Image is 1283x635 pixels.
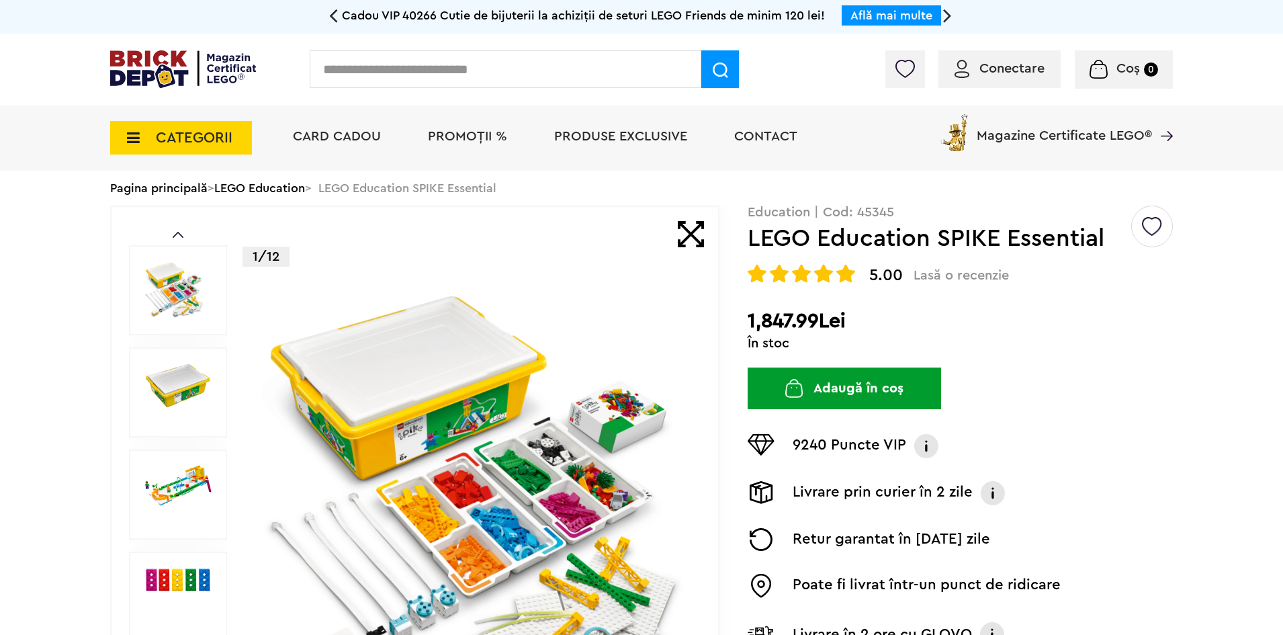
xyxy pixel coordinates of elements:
p: Livrare prin curier în 2 zile [793,481,973,505]
span: Coș [1116,62,1140,75]
a: Produse exclusive [554,130,687,143]
a: PROMOȚII % [428,130,507,143]
img: LEGO Education SPIKE Essential [144,260,204,321]
a: Află mai multe [850,9,932,22]
img: Evaluare cu stele [770,264,789,283]
img: Evaluare cu stele [748,264,766,283]
a: Conectare [955,62,1045,75]
span: 5.00 [869,267,903,284]
img: Livrare [748,481,775,504]
span: CATEGORII [156,130,232,145]
img: Easybox [748,574,775,598]
p: 9240 Puncte VIP [793,434,906,458]
img: Evaluare cu stele [836,264,855,283]
img: Info livrare prin curier [979,481,1006,505]
img: LEGO Education SPIKE Essential [144,362,212,409]
button: Adaugă în coș [748,368,941,409]
a: Card Cadou [293,130,381,143]
span: Lasă o recenzie [914,267,1009,284]
span: Conectare [979,62,1045,75]
img: Info VIP [913,434,940,458]
p: Retur garantat în [DATE] zile [793,528,990,551]
p: Education | Cod: 45345 [748,206,1173,219]
img: Returnare [748,528,775,551]
span: Cadou VIP 40266 Cutie de bijuterii la achiziții de seturi LEGO Friends de minim 120 lei! [342,9,825,22]
p: 1/12 [242,247,290,267]
span: Magazine Certificate LEGO® [977,112,1152,142]
img: Puncte VIP [748,434,775,456]
p: Poate fi livrat într-un punct de ridicare [793,574,1061,598]
a: Magazine Certificate LEGO® [1152,112,1173,125]
a: Prev [173,232,183,238]
h2: 1,847.99Lei [748,309,1173,333]
a: Pagina principală [110,182,208,194]
a: Contact [734,130,797,143]
img: LEGO Education SPIKE Essential LEGO 45345 [144,464,212,507]
small: 0 [1144,62,1158,77]
img: Seturi Lego LEGO Education SPIKE Essential [144,566,212,593]
div: În stoc [748,337,1173,350]
div: > > LEGO Education SPIKE Essential [110,171,1173,206]
img: Evaluare cu stele [792,264,811,283]
h1: LEGO Education SPIKE Essential [748,226,1129,251]
img: Evaluare cu stele [814,264,833,283]
a: LEGO Education [214,182,305,194]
